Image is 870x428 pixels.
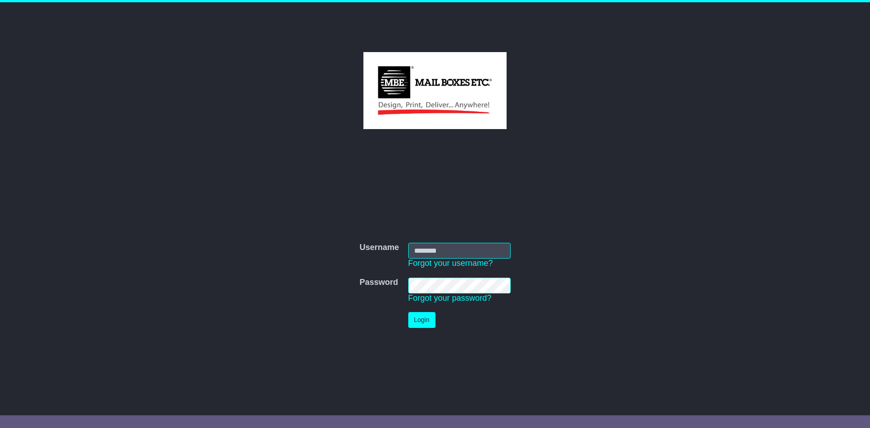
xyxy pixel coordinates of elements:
[359,278,398,288] label: Password
[408,312,435,328] button: Login
[408,259,493,268] a: Forgot your username?
[359,243,399,253] label: Username
[363,52,506,129] img: MBE Macquarie Park
[408,293,492,303] a: Forgot your password?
